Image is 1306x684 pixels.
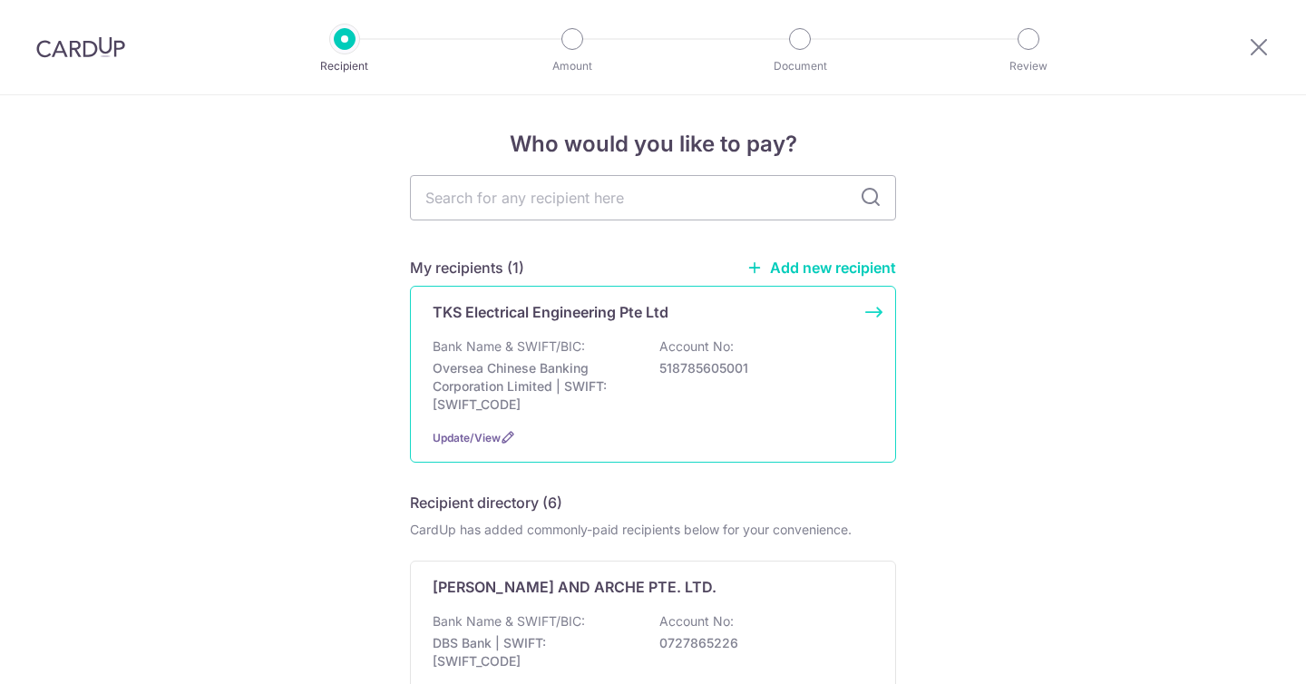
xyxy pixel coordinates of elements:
h5: Recipient directory (6) [410,492,562,513]
img: CardUp [36,36,125,58]
p: Document [733,57,867,75]
p: Review [961,57,1096,75]
p: TKS Electrical Engineering Pte Ltd [433,301,668,323]
input: Search for any recipient here [410,175,896,220]
p: [PERSON_NAME] AND ARCHE PTE. LTD. [433,576,716,598]
a: Add new recipient [746,259,896,277]
p: Amount [505,57,639,75]
p: Bank Name & SWIFT/BIC: [433,337,585,356]
a: Update/View [433,431,501,445]
p: 0727865226 [659,634,863,652]
p: Bank Name & SWIFT/BIC: [433,612,585,630]
span: Help [42,13,79,29]
p: Account No: [659,337,734,356]
h4: Who would you like to pay? [410,128,896,161]
p: Oversea Chinese Banking Corporation Limited | SWIFT: [SWIFT_CODE] [433,359,636,414]
p: 518785605001 [659,359,863,377]
h5: My recipients (1) [410,257,524,278]
p: Recipient [278,57,412,75]
p: Account No: [659,612,734,630]
p: DBS Bank | SWIFT: [SWIFT_CODE] [433,634,636,670]
div: CardUp has added commonly-paid recipients below for your convenience. [410,521,896,539]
